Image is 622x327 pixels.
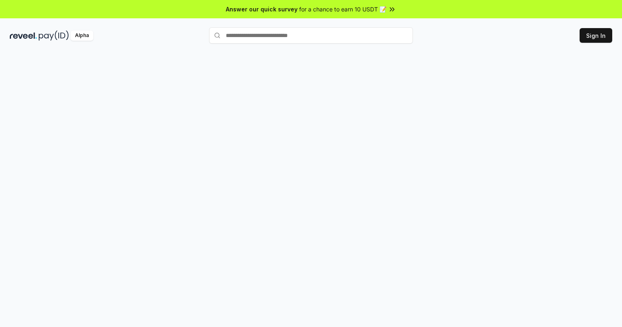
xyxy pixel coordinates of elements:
div: Alpha [71,31,93,41]
span: Answer our quick survey [226,5,298,13]
img: pay_id [39,31,69,41]
button: Sign In [580,28,612,43]
span: for a chance to earn 10 USDT 📝 [299,5,386,13]
img: reveel_dark [10,31,37,41]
